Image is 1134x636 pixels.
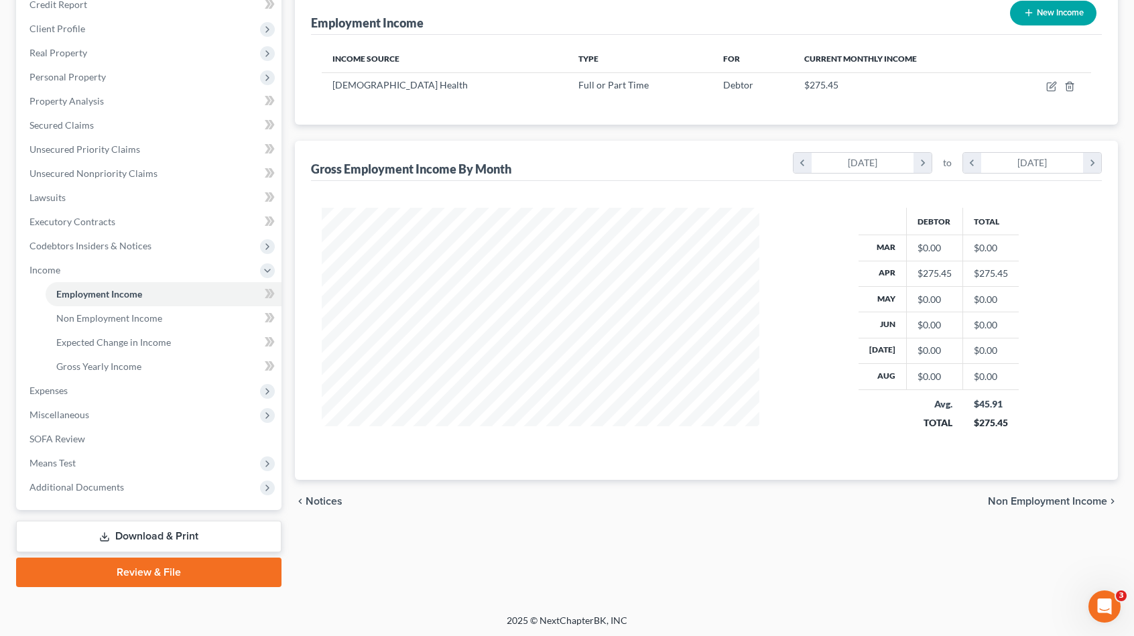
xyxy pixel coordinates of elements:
[918,267,952,280] div: $275.45
[1116,590,1127,601] span: 3
[29,71,106,82] span: Personal Property
[963,235,1019,261] td: $0.00
[859,286,907,312] th: May
[918,344,952,357] div: $0.00
[974,416,1009,430] div: $275.45
[963,312,1019,338] td: $0.00
[1010,1,1096,25] button: New Income
[19,89,281,113] a: Property Analysis
[46,282,281,306] a: Employment Income
[981,153,1084,173] div: [DATE]
[56,361,141,372] span: Gross Yearly Income
[918,241,952,255] div: $0.00
[29,143,140,155] span: Unsecured Priority Claims
[29,240,151,251] span: Codebtors Insiders & Notices
[918,416,952,430] div: TOTAL
[963,261,1019,286] td: $275.45
[963,338,1019,363] td: $0.00
[963,286,1019,312] td: $0.00
[19,162,281,186] a: Unsecured Nonpriority Claims
[943,156,952,170] span: to
[859,261,907,286] th: Apr
[988,496,1107,507] span: Non Employment Income
[295,496,306,507] i: chevron_left
[56,336,171,348] span: Expected Change in Income
[812,153,914,173] div: [DATE]
[804,54,917,64] span: Current Monthly Income
[913,153,932,173] i: chevron_right
[963,364,1019,389] td: $0.00
[918,293,952,306] div: $0.00
[332,79,468,90] span: [DEMOGRAPHIC_DATA] Health
[29,23,85,34] span: Client Profile
[859,364,907,389] th: Aug
[29,264,60,275] span: Income
[859,312,907,338] th: Jun
[723,54,740,64] span: For
[19,210,281,234] a: Executory Contracts
[1083,153,1101,173] i: chevron_right
[306,496,342,507] span: Notices
[29,481,124,493] span: Additional Documents
[29,457,76,468] span: Means Test
[794,153,812,173] i: chevron_left
[578,54,598,64] span: Type
[29,119,94,131] span: Secured Claims
[332,54,399,64] span: Income Source
[29,95,104,107] span: Property Analysis
[16,558,281,587] a: Review & File
[46,306,281,330] a: Non Employment Income
[29,385,68,396] span: Expenses
[1107,496,1118,507] i: chevron_right
[963,208,1019,235] th: Total
[918,397,952,411] div: Avg.
[29,47,87,58] span: Real Property
[29,409,89,420] span: Miscellaneous
[804,79,838,90] span: $275.45
[19,186,281,210] a: Lawsuits
[918,370,952,383] div: $0.00
[311,161,511,177] div: Gross Employment Income By Month
[974,397,1009,411] div: $45.91
[1088,590,1121,623] iframe: Intercom live chat
[29,168,157,179] span: Unsecured Nonpriority Claims
[859,338,907,363] th: [DATE]
[723,79,753,90] span: Debtor
[56,288,142,300] span: Employment Income
[578,79,649,90] span: Full or Part Time
[295,496,342,507] button: chevron_left Notices
[918,318,952,332] div: $0.00
[907,208,963,235] th: Debtor
[19,427,281,451] a: SOFA Review
[19,137,281,162] a: Unsecured Priority Claims
[963,153,981,173] i: chevron_left
[859,235,907,261] th: Mar
[16,521,281,552] a: Download & Print
[46,330,281,355] a: Expected Change in Income
[988,496,1118,507] button: Non Employment Income chevron_right
[29,433,85,444] span: SOFA Review
[29,216,115,227] span: Executory Contracts
[19,113,281,137] a: Secured Claims
[46,355,281,379] a: Gross Yearly Income
[311,15,424,31] div: Employment Income
[56,312,162,324] span: Non Employment Income
[29,192,66,203] span: Lawsuits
